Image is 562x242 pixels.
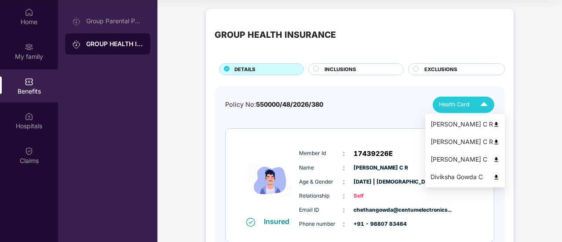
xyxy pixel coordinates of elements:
[215,28,336,42] div: GROUP HEALTH INSURANCE
[299,164,343,172] span: Name
[354,220,398,228] span: +91 - 98807 83464
[343,191,345,201] span: :
[25,147,33,155] img: svg+xml;base64,PHN2ZyBpZD0iQ2xhaW0iIHhtbG5zPSJodHRwOi8vd3d3LnczLm9yZy8yMDAwL3N2ZyIgd2lkdGg9IjIwIi...
[244,144,297,217] img: icon
[25,8,33,17] img: svg+xml;base64,PHN2ZyBpZD0iSG9tZSIgeG1sbnM9Imh0dHA6Ly93d3cudzMub3JnLzIwMDAvc3ZnIiB3aWR0aD0iMjAiIG...
[264,217,295,226] div: Insured
[343,205,345,215] span: :
[225,100,323,110] div: Policy No:
[299,149,343,158] span: Member Id
[493,174,500,181] img: svg+xml;base64,PHN2ZyB4bWxucz0iaHR0cDovL3d3dy53My5vcmcvMjAwMC9zdmciIHdpZHRoPSI0OCIgaGVpZ2h0PSI0OC...
[431,137,500,147] div: [PERSON_NAME] C R
[439,100,470,109] span: Health Card
[299,192,343,200] span: Relationship
[354,206,398,214] span: chethangowda@centumelectronics...
[433,97,494,113] button: Health Card
[86,18,143,25] div: Group Parental Policy
[299,206,343,214] span: Email ID
[86,40,143,48] div: GROUP HEALTH INSURANCE
[25,43,33,51] img: svg+xml;base64,PHN2ZyB3aWR0aD0iMjAiIGhlaWdodD0iMjAiIHZpZXdCb3g9IjAgMCAyMCAyMCIgZmlsbD0ibm9uZSIgeG...
[343,148,345,158] span: :
[299,220,343,228] span: Phone number
[424,65,457,73] span: EXCLUSIONS
[25,77,33,86] img: svg+xml;base64,PHN2ZyBpZD0iQmVuZWZpdHMiIHhtbG5zPSJodHRwOi8vd3d3LnczLm9yZy8yMDAwL3N2ZyIgd2lkdGg9Ij...
[325,65,356,73] span: INCLUSIONS
[25,112,33,121] img: svg+xml;base64,PHN2ZyBpZD0iSG9zcGl0YWxzIiB4bWxucz0iaHR0cDovL3d3dy53My5vcmcvMjAwMC9zdmciIHdpZHRoPS...
[343,163,345,173] span: :
[354,148,393,159] span: 17439226E
[299,178,343,186] span: Age & Gender
[343,177,345,187] span: :
[256,101,323,108] span: 550000/48/2026/380
[493,139,500,145] img: svg+xml;base64,PHN2ZyB4bWxucz0iaHR0cDovL3d3dy53My5vcmcvMjAwMC9zdmciIHdpZHRoPSI0OCIgaGVpZ2h0PSI0OC...
[354,178,398,186] span: [DATE] | [DEMOGRAPHIC_DATA]
[431,119,500,129] div: [PERSON_NAME] C R
[72,40,81,49] img: svg+xml;base64,PHN2ZyB3aWR0aD0iMjAiIGhlaWdodD0iMjAiIHZpZXdCb3g9IjAgMCAyMCAyMCIgZmlsbD0ibm9uZSIgeG...
[354,192,398,200] span: Self
[493,121,500,128] img: svg+xml;base64,PHN2ZyB4bWxucz0iaHR0cDovL3d3dy53My5vcmcvMjAwMC9zdmciIHdpZHRoPSI0OCIgaGVpZ2h0PSI0OC...
[493,156,500,163] img: svg+xml;base64,PHN2ZyB4bWxucz0iaHR0cDovL3d3dy53My5vcmcvMjAwMC9zdmciIHdpZHRoPSI0OCIgaGVpZ2h0PSI0OC...
[246,218,255,227] img: svg+xml;base64,PHN2ZyB4bWxucz0iaHR0cDovL3d3dy53My5vcmcvMjAwMC9zdmciIHdpZHRoPSIxNiIgaGVpZ2h0PSIxNi...
[476,97,492,112] img: Icuh8uwCUCF+XjCZyLQsAKiDCM9HiE6CMYmKQaPGkZKaA32CAAACiQcFBJY0IsAAAAASUVORK5CYII=
[72,17,81,26] img: svg+xml;base64,PHN2ZyB3aWR0aD0iMjAiIGhlaWdodD0iMjAiIHZpZXdCb3g9IjAgMCAyMCAyMCIgZmlsbD0ibm9uZSIgeG...
[343,219,345,229] span: :
[431,155,500,164] div: [PERSON_NAME] C
[354,164,398,172] span: [PERSON_NAME] C R
[431,172,500,182] div: Diviksha Gowda C
[234,65,255,73] span: DETAILS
